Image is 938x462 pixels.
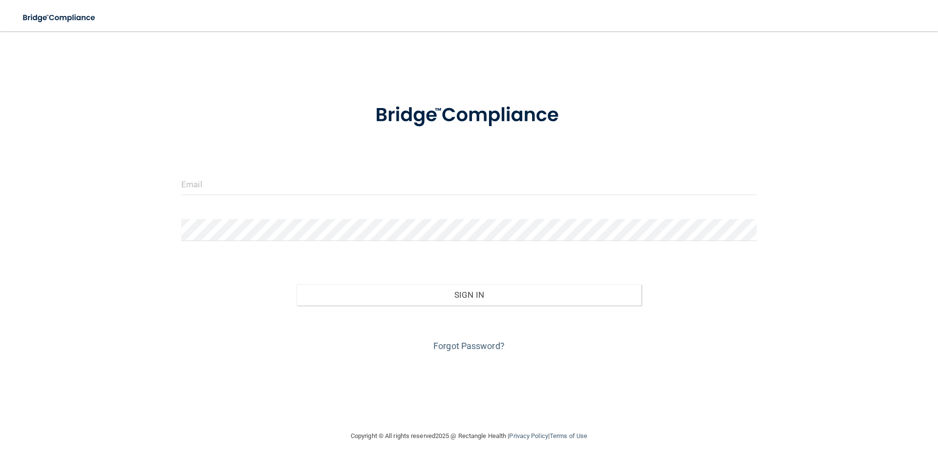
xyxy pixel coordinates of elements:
[433,341,505,351] a: Forgot Password?
[509,432,548,440] a: Privacy Policy
[181,173,757,195] input: Email
[355,90,583,141] img: bridge_compliance_login_screen.278c3ca4.svg
[297,284,642,306] button: Sign In
[291,420,647,452] div: Copyright © All rights reserved 2025 @ Rectangle Health | |
[550,432,587,440] a: Terms of Use
[15,8,105,28] img: bridge_compliance_login_screen.278c3ca4.svg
